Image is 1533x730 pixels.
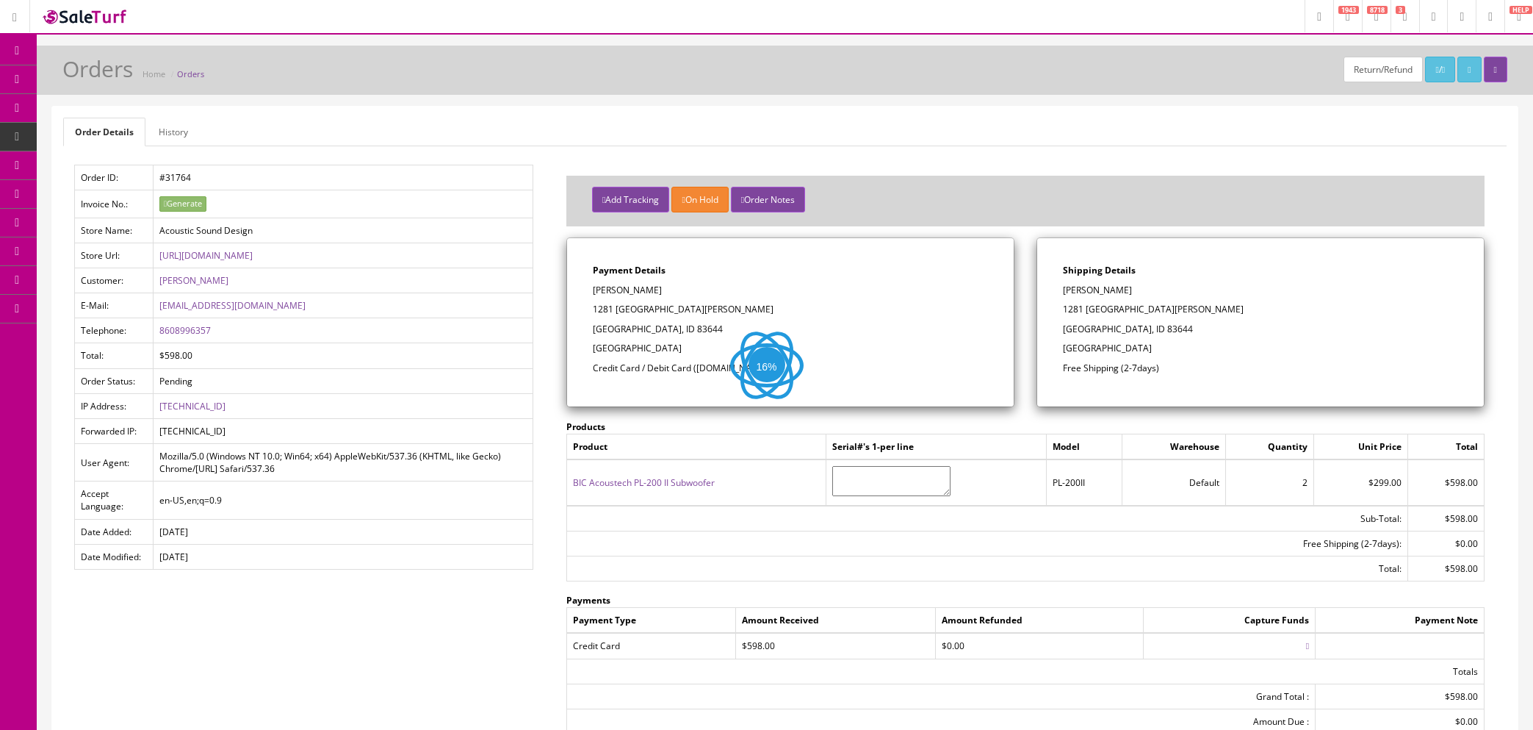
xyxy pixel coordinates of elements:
[1407,557,1484,582] td: $598.00
[593,303,988,316] p: 1281 [GEOGRAPHIC_DATA][PERSON_NAME]
[75,444,154,482] td: User Agent:
[566,531,1407,556] td: Free Shipping (2-7days):
[63,118,145,146] a: Order Details
[593,342,988,355] p: [GEOGRAPHIC_DATA]
[1343,57,1423,82] a: Return/Refund
[75,218,154,243] td: Store Name:
[153,544,533,569] td: [DATE]
[1226,434,1314,460] td: Quantity
[1144,608,1316,634] td: Capture Funds
[566,594,610,606] strong: Payments
[75,243,154,268] td: Store Url:
[153,444,533,482] td: Mozilla/5.0 (Windows NT 10.0; Win64; x64) AppleWebKit/537.36 (KHTML, like Gecko) Chrome/[URL] Saf...
[75,343,154,368] td: Total:
[1396,6,1405,14] span: 3
[75,393,154,418] td: IP Address:
[1047,434,1122,460] td: Model
[75,418,154,443] td: Forwarded IP:
[153,519,533,544] td: [DATE]
[75,268,154,293] td: Customer:
[1407,434,1484,460] td: Total
[147,118,200,146] a: History
[1122,434,1225,460] td: Warehouse
[177,68,204,79] a: Orders
[159,274,228,287] a: [PERSON_NAME]
[1063,362,1458,375] p: Free Shipping (2-7days)
[159,400,226,412] a: [TECHNICAL_ID]
[593,323,988,336] p: [GEOGRAPHIC_DATA], ID 83644
[75,368,154,393] td: Order Status:
[731,187,805,212] button: Order Notes
[1316,684,1485,709] td: $598.00
[566,506,1407,532] td: Sub-Total:
[1316,608,1485,634] td: Payment Note
[1226,459,1314,505] td: 2
[1313,459,1407,505] td: $299.00
[1063,303,1458,316] p: 1281 [GEOGRAPHIC_DATA][PERSON_NAME]
[1122,459,1225,505] td: Default
[153,368,533,393] td: Pending
[153,165,533,190] td: #31764
[1407,506,1484,532] td: $598.00
[566,434,826,460] td: Product
[75,544,154,569] td: Date Modified:
[159,299,306,312] a: [EMAIL_ADDRESS][DOMAIN_NAME]
[1367,6,1388,14] span: 8718
[573,476,715,489] a: BIC Acoustech PL-200 II Subwoofer
[75,165,154,190] td: Order ID:
[1063,284,1458,297] p: [PERSON_NAME]
[1063,342,1458,355] p: [GEOGRAPHIC_DATA]
[153,343,533,368] td: $598.00
[592,187,669,212] button: Add Tracking
[153,418,533,443] td: [TECHNICAL_ID]
[1509,6,1532,14] span: HELP
[735,633,935,659] td: $598.00
[566,633,735,659] td: Credit Card
[935,608,1143,634] td: Amount Refunded
[75,482,154,519] td: Accept Language:
[593,362,988,375] p: Credit Card / Debit Card ([DOMAIN_NAME])
[1047,459,1122,505] td: PL-200II
[153,218,533,243] td: Acoustic Sound Design
[75,519,154,544] td: Date Added:
[41,7,129,26] img: SaleTurf
[75,318,154,343] td: Telephone:
[1425,57,1455,82] a: /
[1063,264,1136,276] strong: Shipping Details
[1338,6,1359,14] span: 1943
[566,684,1315,709] td: Grand Total :
[143,68,165,79] a: Home
[566,557,1407,582] td: Total:
[566,421,605,433] strong: Products
[62,57,133,81] h1: Orders
[935,633,1143,659] td: $0.00
[593,284,988,297] p: [PERSON_NAME]
[75,293,154,318] td: E-Mail:
[671,187,728,212] button: On Hold
[1313,434,1407,460] td: Unit Price
[159,249,253,262] a: [URL][DOMAIN_NAME]
[566,659,1484,684] td: Totals
[159,324,211,337] a: 8608996357
[1407,459,1484,505] td: $598.00
[735,608,935,634] td: Amount Received
[593,264,665,276] strong: Payment Details
[1063,323,1458,336] p: [GEOGRAPHIC_DATA], ID 83644
[159,196,206,212] button: Generate
[1407,531,1484,556] td: $0.00
[153,482,533,519] td: en-US,en;q=0.9
[566,608,735,634] td: Payment Type
[826,434,1047,460] td: Serial#'s 1-per line
[75,190,154,218] td: Invoice No.:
